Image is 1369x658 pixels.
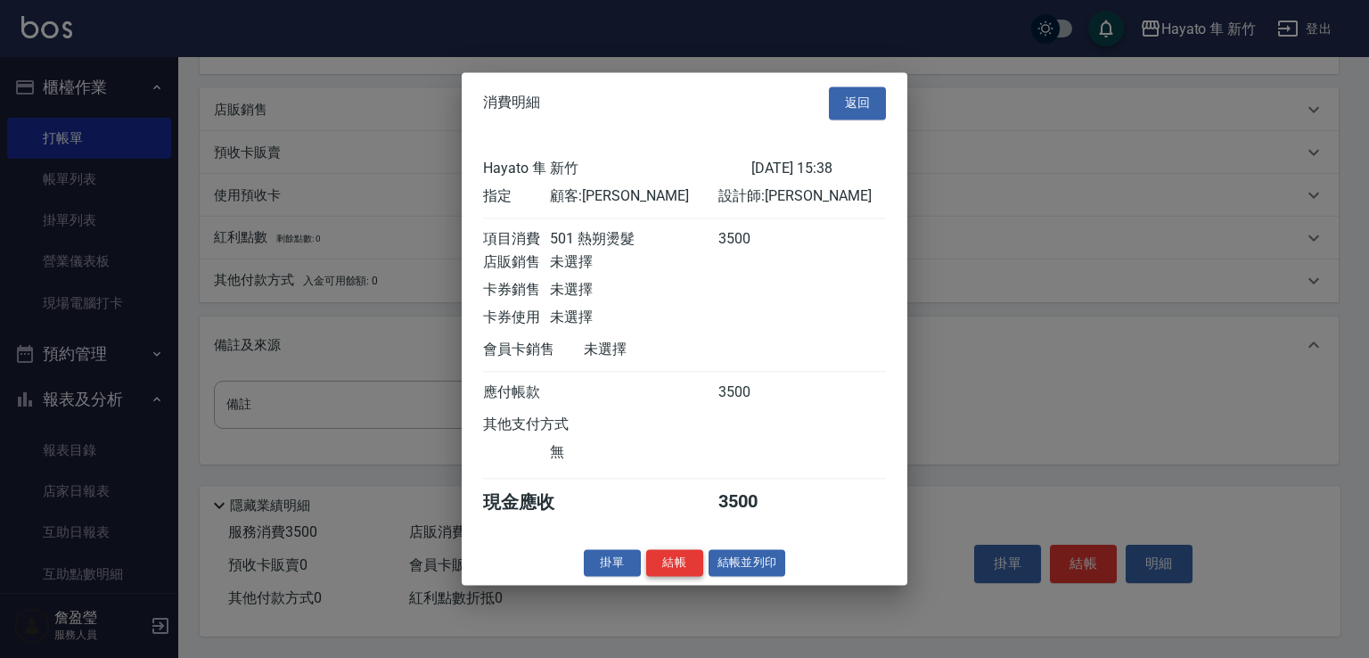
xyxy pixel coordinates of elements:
[646,549,703,577] button: 結帳
[483,308,550,327] div: 卡券使用
[550,308,717,327] div: 未選擇
[550,253,717,272] div: 未選擇
[483,415,618,434] div: 其他支付方式
[550,230,717,249] div: 501 熱朔燙髮
[483,95,540,112] span: 消費明細
[483,187,550,206] div: 指定
[483,341,584,359] div: 會員卡銷售
[718,230,785,249] div: 3500
[550,281,717,300] div: 未選擇
[751,160,886,178] div: [DATE] 15:38
[584,341,751,359] div: 未選擇
[718,187,886,206] div: 設計師: [PERSON_NAME]
[483,230,550,249] div: 項目消費
[829,86,886,119] button: 返回
[550,187,717,206] div: 顧客: [PERSON_NAME]
[483,490,584,514] div: 現金應收
[483,383,550,402] div: 應付帳款
[483,281,550,300] div: 卡券銷售
[709,549,786,577] button: 結帳並列印
[718,383,785,402] div: 3500
[550,443,717,462] div: 無
[584,549,641,577] button: 掛單
[483,160,751,178] div: Hayato 隼 新竹
[483,253,550,272] div: 店販銷售
[718,490,785,514] div: 3500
